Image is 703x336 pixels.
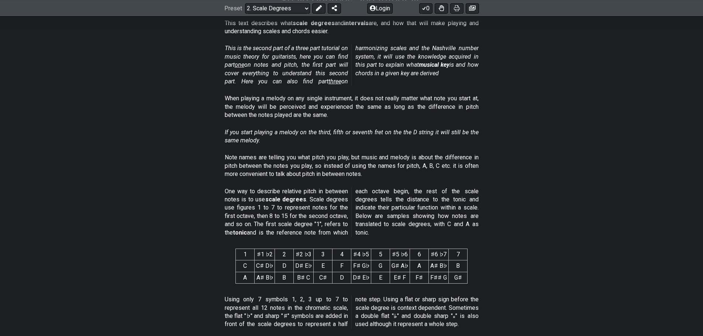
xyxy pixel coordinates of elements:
button: Edit Preset [312,3,325,13]
th: ♯2 ♭3 [294,249,314,260]
td: B [275,272,294,283]
th: ♯5 ♭6 [390,249,410,260]
td: G♯ [449,272,468,283]
p: When playing a melody on any single instrument, it does not really matter what note you start at,... [225,94,479,119]
span: three [328,78,341,85]
td: E♯ F [390,272,410,283]
th: ♯1 ♭2 [255,249,275,260]
td: B [449,260,468,272]
th: 4 [332,249,351,260]
button: Toggle Dexterity for all fretkits [435,3,448,13]
button: Share Preset [328,3,341,13]
td: C♯ D♭ [255,260,275,272]
p: One way to describe relative pitch in between notes is to use . Scale degrees use figures 1 to 7 ... [225,187,479,237]
button: Print [450,3,464,13]
td: A♯ B♭ [255,272,275,283]
td: D♯ E♭ [294,260,314,272]
th: ♯6 ♭7 [429,249,449,260]
strong: musical key [419,61,449,68]
td: E [371,272,390,283]
td: C♯ [314,272,332,283]
strong: scale degrees [265,196,307,203]
td: F♯ G♭ [351,260,371,272]
th: 6 [410,249,429,260]
p: Using only 7 symbols 1, 2, 3 up to 7 to represent all 12 notes in the chromatic scale, the flat "... [225,295,479,329]
td: B♯ C [294,272,314,283]
select: Preset [245,3,310,13]
td: F♯ [410,272,429,283]
td: G♯ A♭ [390,260,410,272]
button: 0 [419,3,433,13]
em: If you start playing a melody on the third, fifth or seventh fret on the the D string it will sti... [225,129,479,144]
th: ♯4 ♭5 [351,249,371,260]
span: Preset [224,5,242,12]
strong: tonic [233,229,247,236]
th: 7 [449,249,468,260]
td: A♯ B♭ [429,260,449,272]
td: A [236,272,255,283]
td: A [410,260,429,272]
td: C [236,260,255,272]
td: D [275,260,294,272]
em: This is the second part of a three part tutorial on music theory for guitarists, here you can fin... [225,45,479,85]
th: 3 [314,249,332,260]
td: E [314,260,332,272]
strong: intervals [344,20,369,27]
p: Note names are telling you what pitch you play, but music and melody is about the difference in p... [225,153,479,178]
td: F [332,260,351,272]
td: D♯ E♭ [351,272,371,283]
td: F♯♯ G [429,272,449,283]
p: This text describes what and are, and how that will make playing and understanding scales and cho... [225,19,479,36]
th: 1 [236,249,255,260]
span: one [235,61,244,68]
td: G [371,260,390,272]
strong: scale degrees [293,20,335,27]
button: Create image [466,3,479,13]
button: Login [367,3,393,13]
th: 2 [275,249,294,260]
td: D [332,272,351,283]
th: 5 [371,249,390,260]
